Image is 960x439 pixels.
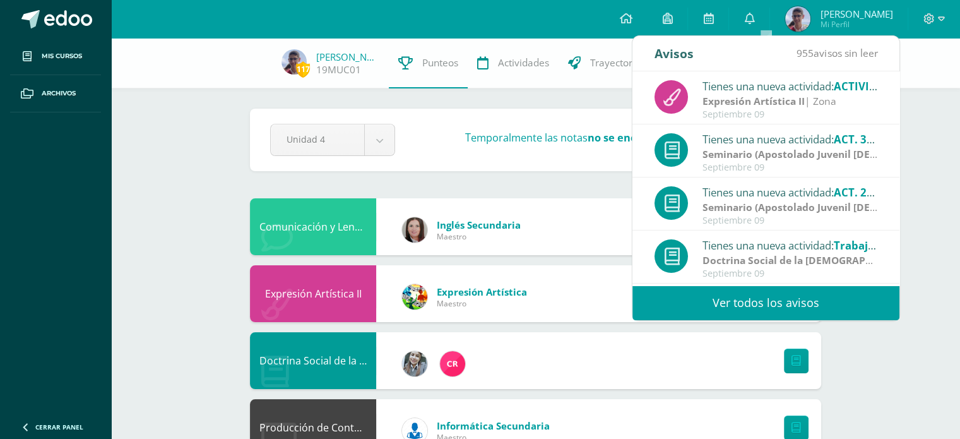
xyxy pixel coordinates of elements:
strong: no se encuentran disponibles [588,131,738,145]
span: Punteos [422,56,458,69]
strong: Expresión Artística II [702,94,805,108]
span: Maestro [437,231,521,242]
div: | Zona [702,200,878,215]
div: Septiembre 09 [702,268,878,279]
div: Septiembre 09 [702,109,878,120]
div: | Zona [702,147,878,162]
span: Mi Perfil [820,19,892,30]
div: | Zona [702,253,878,268]
a: Unidad 4 [271,124,394,155]
img: 108c31ba970ce73aae4c542f034b0b86.png [785,6,810,32]
img: 159e24a6ecedfdf8f489544946a573f0.png [402,284,427,310]
span: Cerrar panel [35,423,83,431]
div: Doctrina Social de la Iglesia [250,332,376,389]
span: Mis cursos [42,51,82,61]
a: 19MUC01 [316,63,361,76]
div: Comunicación y Lenguaje L3 Inglés [250,198,376,255]
span: Inglés Secundaria [437,219,521,231]
img: 8af0450cf43d44e38c4a1497329761f3.png [402,217,427,243]
div: Tienes una nueva actividad: [702,237,878,253]
a: Trayectoria [559,38,650,88]
a: Archivos [10,75,101,112]
div: Septiembre 09 [702,215,878,226]
div: | Zona [702,94,878,109]
span: Expresión Artística [437,286,527,298]
strong: Doctrina Social de la [DEMOGRAPHIC_DATA] [702,253,916,267]
span: Actividades [498,56,549,69]
span: Trabajo Final [834,238,902,253]
a: Mis cursos [10,38,101,75]
a: Punteos [389,38,468,88]
span: Archivos [42,88,76,99]
a: Actividades [468,38,559,88]
span: 955 [797,46,814,60]
h3: Temporalmente las notas . [465,131,741,145]
span: avisos sin leer [797,46,877,60]
span: ACTIVIDAD [834,79,892,93]
span: Unidad 4 [287,124,348,154]
span: Trayectoria [590,56,641,69]
img: 866c3f3dc5f3efb798120d7ad13644d9.png [440,351,465,376]
div: Expresión Artística II [250,265,376,322]
a: [PERSON_NAME] [316,51,379,63]
span: 117 [296,61,310,77]
div: Septiembre 09 [702,162,878,173]
div: Tienes una nueva actividad: [702,78,878,94]
span: [PERSON_NAME] [820,8,892,20]
img: cba4c69ace659ae4cf02a5761d9a2473.png [402,351,427,376]
span: Informática Secundaria [437,419,550,432]
img: 108c31ba970ce73aae4c542f034b0b86.png [281,49,307,75]
span: Maestro [437,298,527,309]
div: Tienes una nueva actividad: [702,184,878,200]
div: Tienes una nueva actividad: [702,131,878,147]
a: Ver todos los avisos [632,286,899,320]
div: Avisos [655,36,694,71]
